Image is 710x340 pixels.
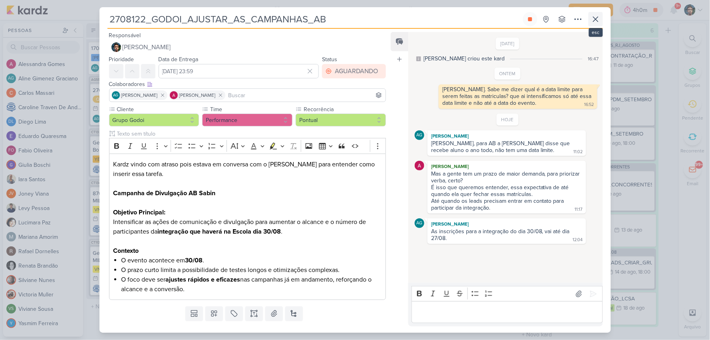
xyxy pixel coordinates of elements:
img: Nelito Junior [111,42,121,52]
div: esc [589,28,603,37]
button: Pontual [296,114,386,126]
input: Kard Sem Título [107,12,521,26]
div: [PERSON_NAME] [429,162,584,170]
p: AG [417,221,423,226]
li: O evento acontece em . [121,256,382,265]
label: Recorrência [303,105,386,114]
div: Parar relógio [527,16,533,22]
strong: ajustes rápidos e eficazes [165,276,240,284]
div: [PERSON_NAME] criou este kard [424,54,505,63]
label: Responsável [109,32,141,39]
div: Editor editing area: main [412,301,603,323]
label: Prioridade [109,56,134,63]
div: [PERSON_NAME]. Sabe me dizer qual é a data limite para serem feitas as matriculas? que ai intensi... [442,86,593,106]
button: [PERSON_NAME] [109,40,386,54]
div: 11:02 [574,149,583,155]
p: Intensificar as ações de comunicação e divulgação para aumentar o alcance e o número de participa... [113,208,382,236]
strong: Objetivo Principal: [113,208,165,216]
div: Mas a gente tem um prazo de maior demanda, para priorizar verba, certo? [431,170,582,184]
div: 16:52 [585,102,594,108]
label: Cliente [116,105,199,114]
label: Status [322,56,337,63]
input: Texto sem título [115,130,386,138]
label: Data de Entrega [159,56,199,63]
span: [PERSON_NAME] [121,92,158,99]
span: [PERSON_NAME] [179,92,216,99]
p: AG [113,94,118,98]
div: Editor editing area: main [109,154,386,300]
div: AGUARDANDO [335,66,378,76]
div: Colaboradores [109,80,386,88]
div: Aline Gimenez Graciano [112,91,120,99]
strong: 30/08 [185,256,203,264]
div: Aline Gimenez Graciano [415,218,424,228]
strong: Campanha de Divulgação AB Sabin [113,189,215,197]
strong: integração que haverá na Escola dia 30/08 [157,228,281,236]
div: [PERSON_NAME] [429,220,584,228]
div: Aline Gimenez Graciano [415,130,424,140]
div: 12:04 [573,237,583,243]
div: 16:47 [588,55,599,62]
div: Editor toolbar [109,138,386,154]
img: Alessandra Gomes [170,91,178,99]
button: Grupo Godoi [109,114,199,126]
label: Time [209,105,292,114]
div: É isso que queremos entender, essa expectativa de até quando ela quer fechar essas matrículas. [431,184,582,198]
li: O foco deve ser nas campanhas já em andamento, reforçando o alcance e a conversão. [121,275,382,294]
strong: Contexto [113,247,139,255]
p: Kardz vindo com atraso pois estava em conversa com o [PERSON_NAME] para entender como inserir ess... [113,160,382,208]
span: [PERSON_NAME] [123,42,171,52]
input: Buscar [227,90,384,100]
div: As inscrições para a integração do dia 30/08, vai até dia 27/08. [431,228,571,242]
li: O prazo curto limita a possibilidade de testes longos e otimizações complexas. [121,265,382,275]
div: [PERSON_NAME] [429,132,584,140]
div: Editor toolbar [412,286,603,302]
div: 11:17 [575,206,583,213]
button: Performance [202,114,292,126]
p: AG [417,133,423,138]
div: Até quando os leads precisam entrar em contato para participar da integração. [431,198,566,211]
div: [PERSON_NAME], para AB a [PERSON_NAME] disse que recebe aluno o ano todo, não tem uma data limite. [431,140,572,154]
input: Select a date [159,64,319,78]
img: Alessandra Gomes [415,161,424,170]
button: AGUARDANDO [322,64,386,78]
